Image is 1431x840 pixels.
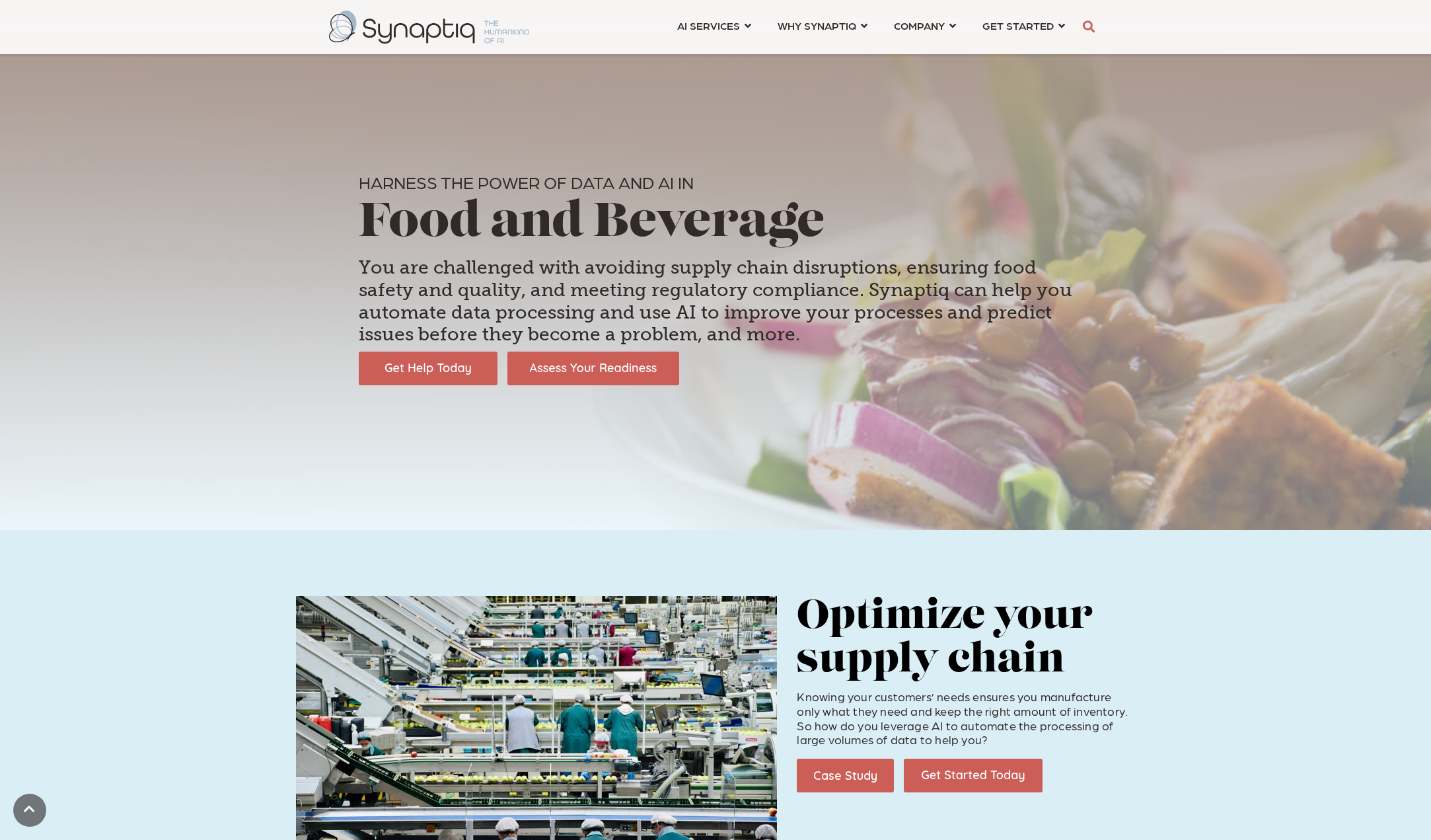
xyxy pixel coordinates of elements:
img: synaptiq logo-2 [329,11,529,44]
img: Get Started Today [904,759,1043,792]
a: Case Study [797,759,894,792]
span: AI SERVICES [677,17,740,34]
span: You are challenged with avoiding supply chain disruptions, ensuring food safety and quality, and ... [359,256,1072,345]
span: GET STARTED [982,17,1054,34]
span: WHY SYNAPTIQ [778,17,856,34]
a: AI SERVICES [677,13,751,38]
p: Knowing your customers’ needs ensures you manufacture only what they need and keep the right amou... [797,689,1135,746]
a: WHY SYNAPTIQ [778,13,867,38]
span: COMPANY [894,17,945,34]
span: HARNESS THE POWER OF DATA AND AI IN [359,171,694,192]
span: Food and Beverage [359,200,825,248]
a: COMPANY [894,13,956,38]
img: Get Help Today [359,352,497,385]
h2: Optimize your supply chain [797,596,1135,683]
a: GET STARTED [982,13,1065,38]
img: Assess Your Readiness [507,352,679,385]
nav: menu [664,3,1078,51]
